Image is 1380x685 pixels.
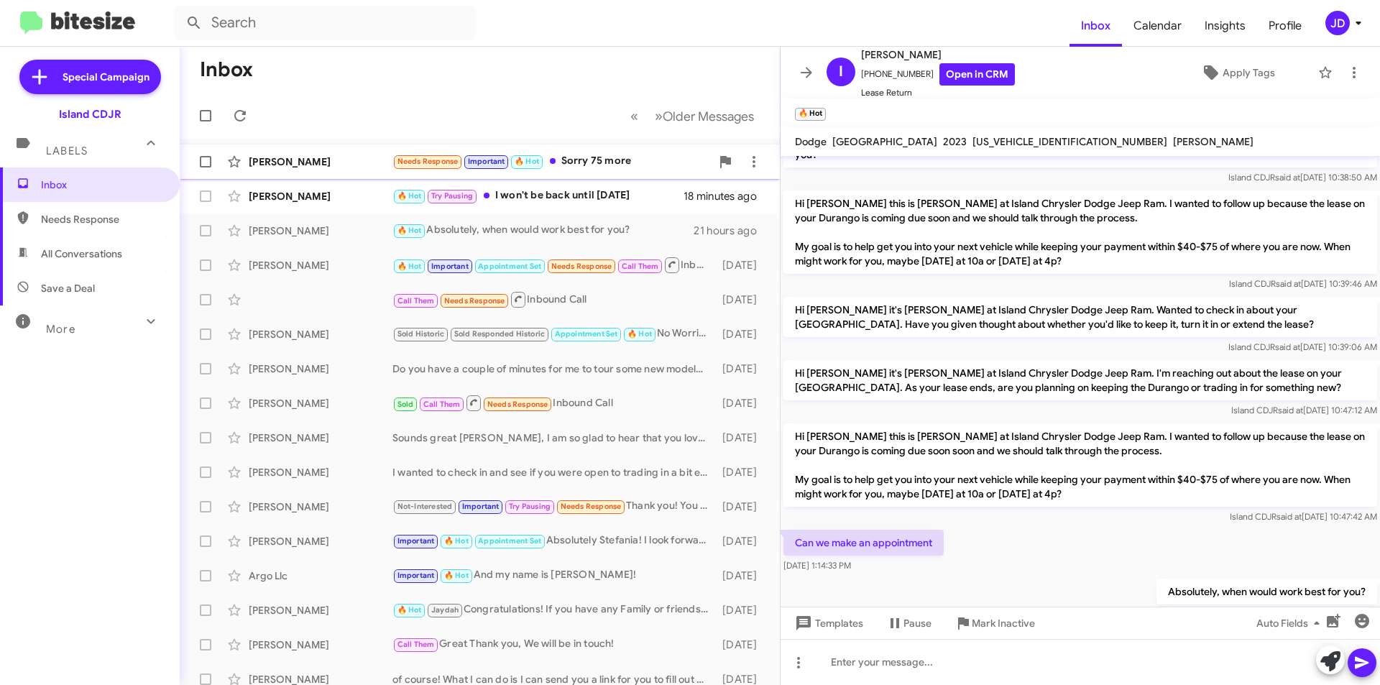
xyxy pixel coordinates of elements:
div: [DATE] [715,431,768,445]
div: 21 hours ago [694,224,768,238]
span: Try Pausing [509,502,551,511]
span: Call Them [622,262,659,271]
span: [GEOGRAPHIC_DATA] [832,135,937,148]
span: Jaydah [431,605,459,615]
div: Congratulations! If you have any Family or friends to refer us to That will be greatly Appreciated! [392,602,715,618]
div: Absolutely, when would work best for you? [392,222,694,239]
span: 🔥 Hot [397,191,422,201]
span: 🔥 Hot [515,157,539,166]
span: Not-Interested [397,502,453,511]
div: I won't be back until [DATE] [392,188,684,204]
span: [US_VEHICLE_IDENTIFICATION_NUMBER] [972,135,1167,148]
span: said at [1276,278,1301,289]
div: [DATE] [715,500,768,514]
span: Island CDJR [DATE] 10:47:42 AM [1230,511,1377,522]
span: Inbox [41,178,163,192]
span: I [839,60,843,83]
span: 🔥 Hot [627,329,652,339]
span: Apply Tags [1223,60,1275,86]
span: 🔥 Hot [444,536,469,546]
span: 2023 [943,135,967,148]
span: Call Them [423,400,461,409]
span: » [655,107,663,125]
span: [PERSON_NAME] [861,46,1015,63]
span: 🔥 Hot [444,571,469,580]
div: [PERSON_NAME] [249,534,392,548]
a: Insights [1193,5,1257,47]
div: [PERSON_NAME] [249,362,392,376]
div: Inbound Call [392,290,715,308]
span: Needs Response [561,502,622,511]
span: Important [397,571,435,580]
nav: Page navigation example [622,101,763,131]
div: [DATE] [715,569,768,583]
p: Absolutely, when would work best for you? [1156,579,1377,604]
span: Templates [792,610,863,636]
div: [DATE] [715,534,768,548]
div: [PERSON_NAME] [249,155,392,169]
div: [PERSON_NAME] [249,258,392,272]
span: said at [1278,405,1303,415]
small: 🔥 Hot [795,108,826,121]
span: Needs Response [551,262,612,271]
div: [PERSON_NAME] [249,431,392,445]
a: Open in CRM [939,63,1015,86]
span: Appointment Set [478,262,541,271]
div: 18 minutes ago [684,189,768,203]
span: Important [431,262,469,271]
span: Sold Historic [397,329,445,339]
button: JD [1313,11,1364,35]
span: Inbox [1069,5,1122,47]
span: « [630,107,638,125]
div: [PERSON_NAME] [249,396,392,410]
p: Hi [PERSON_NAME] this is [PERSON_NAME] at Island Chrysler Dodge Jeep Ram. I wanted to follow up b... [783,190,1377,274]
button: Templates [781,610,875,636]
h1: Inbox [200,58,253,81]
span: Special Campaign [63,70,149,84]
div: [DATE] [715,465,768,479]
span: [DATE] 1:14:33 PM [783,560,851,571]
span: More [46,323,75,336]
p: Hi [PERSON_NAME] it's [PERSON_NAME] at Island Chrysler Dodge Jeep Ram. Wanted to check in about y... [783,297,1377,337]
span: Needs Response [397,157,459,166]
button: Mark Inactive [943,610,1046,636]
div: [PERSON_NAME] [249,500,392,514]
button: Next [646,101,763,131]
div: [DATE] [715,258,768,272]
span: Mark Inactive [972,610,1035,636]
span: Dodge [795,135,827,148]
span: 🔥 Hot [397,226,422,235]
div: [PERSON_NAME] [249,465,392,479]
span: Needs Response [444,296,505,305]
div: [PERSON_NAME] [249,638,392,652]
span: Call Them [397,296,435,305]
span: said at [1275,172,1300,183]
span: Important [468,157,505,166]
div: Absolutely Stefania! I look forward to meeting with you then! [392,533,715,549]
div: [PERSON_NAME] [249,224,392,238]
div: Island CDJR [59,107,121,121]
span: Important [397,536,435,546]
div: Thank you! You do the same! [392,498,715,515]
p: Hi [PERSON_NAME] this is [PERSON_NAME] at Island Chrysler Dodge Jeep Ram. I wanted to follow up b... [783,423,1377,507]
div: [PERSON_NAME] [249,189,392,203]
div: JD [1325,11,1350,35]
div: No Worries, I will make sure to have everything ready by the time they arrive! Safe travels! [392,326,715,342]
button: Previous [622,101,647,131]
a: Calendar [1122,5,1193,47]
div: [DATE] [715,638,768,652]
span: 🔥 Hot [397,605,422,615]
div: Great Thank you, We will be in touch! [392,636,715,653]
a: Profile [1257,5,1313,47]
span: Sold Responded Historic [454,329,546,339]
span: Try Pausing [431,191,473,201]
span: Needs Response [487,400,548,409]
span: Important [462,502,500,511]
span: Pause [903,610,931,636]
div: [PERSON_NAME] [249,327,392,341]
div: Argo Llc [249,569,392,583]
span: Appointment Set [478,536,541,546]
div: [DATE] [715,396,768,410]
